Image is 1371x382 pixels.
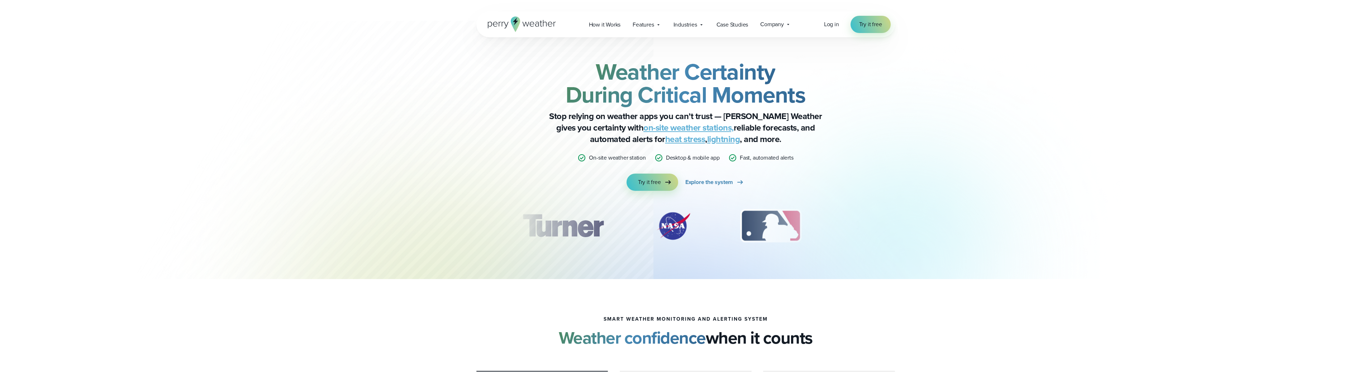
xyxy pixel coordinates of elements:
span: Explore the system [685,178,733,187]
span: How it Works [589,20,621,29]
a: Log in [824,20,839,29]
div: 1 of 12 [512,208,614,244]
span: Company [760,20,784,29]
a: lightning [707,133,740,146]
a: How it Works [583,17,627,32]
div: 4 of 12 [843,208,900,244]
img: NASA.svg [648,208,699,244]
p: Desktop & mobile app [666,154,720,162]
p: Stop relying on weather apps you can’t trust — [PERSON_NAME] Weather gives you certainty with rel... [542,110,829,145]
h2: when it counts [559,328,813,348]
img: Turner-Construction_1.svg [512,208,614,244]
strong: Weather confidence [559,325,706,350]
div: 3 of 12 [733,208,809,244]
p: Fast, automated alerts [740,154,794,162]
p: On-site weather station [589,154,646,162]
a: heat stress [665,133,705,146]
span: Try it free [859,20,882,29]
div: 2 of 12 [648,208,699,244]
span: Try it free [638,178,661,187]
span: Case Studies [717,20,748,29]
img: MLB.svg [733,208,809,244]
div: slideshow [512,208,859,247]
a: Try it free [851,16,891,33]
a: Explore the system [685,174,744,191]
img: PGA.svg [843,208,900,244]
span: Log in [824,20,839,28]
a: Case Studies [710,17,754,32]
span: Industries [673,20,697,29]
a: Try it free [627,174,678,191]
h1: smart weather monitoring and alerting system [604,316,768,322]
a: on-site weather stations, [643,121,734,134]
strong: Weather Certainty During Critical Moments [566,55,806,112]
span: Features [633,20,654,29]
